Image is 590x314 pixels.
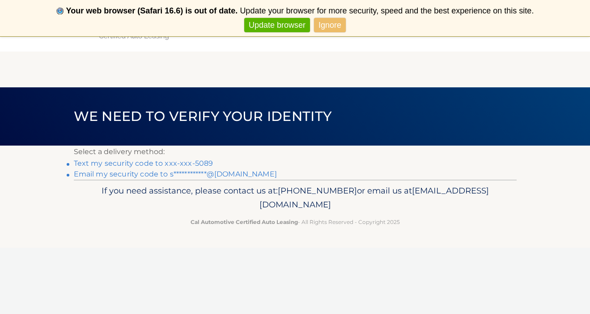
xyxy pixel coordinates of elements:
a: Update browser [244,18,310,33]
span: Update your browser for more security, speed and the best experience on this site. [240,6,534,15]
p: If you need assistance, please contact us at: or email us at [80,184,511,212]
span: [PHONE_NUMBER] [278,185,357,196]
p: Select a delivery method: [74,146,517,158]
a: Text my security code to xxx-xxx-5089 [74,159,213,168]
strong: Cal Automotive Certified Auto Leasing [191,219,298,225]
a: Ignore [314,18,346,33]
b: Your web browser (Safari 16.6) is out of date. [66,6,238,15]
span: We need to verify your identity [74,108,332,125]
p: - All Rights Reserved - Copyright 2025 [80,217,511,227]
